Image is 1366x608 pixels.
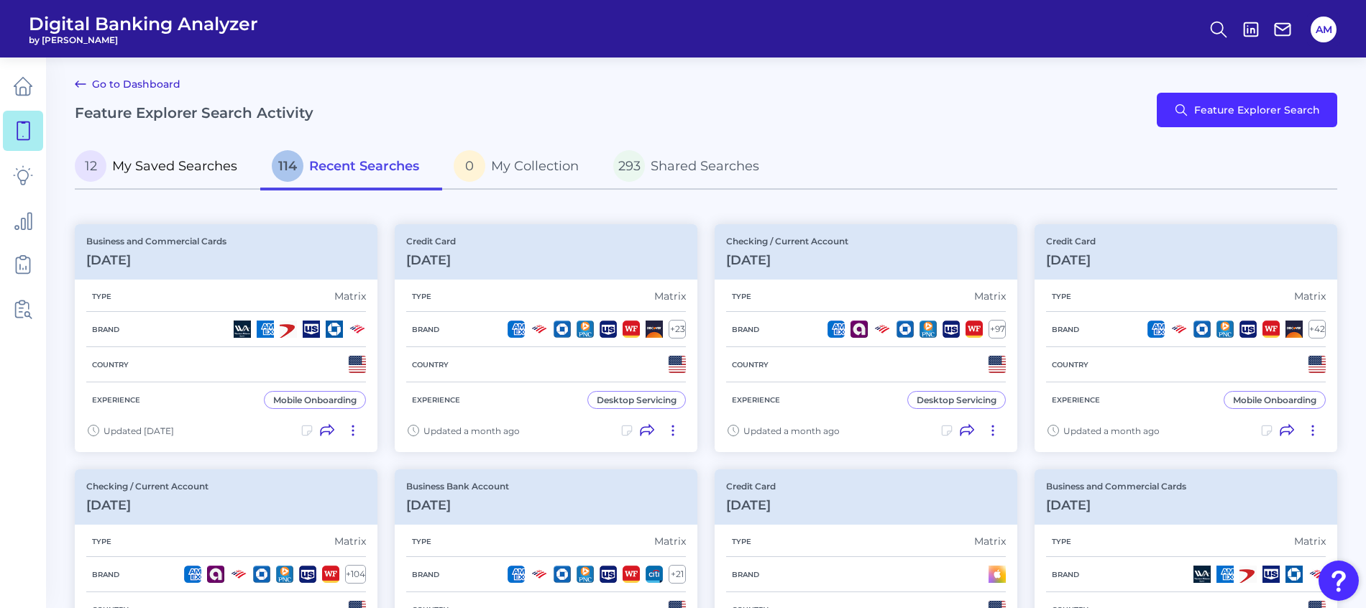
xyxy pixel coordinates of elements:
span: Feature Explorer Search [1194,104,1320,116]
h5: Brand [726,325,765,334]
div: Mobile Onboarding [1233,395,1316,405]
p: Credit Card [406,236,456,247]
p: Checking / Current Account [726,236,848,247]
h5: Type [726,292,757,301]
span: Updated a month ago [743,425,840,436]
a: 12My Saved Searches [75,144,260,190]
a: Credit Card[DATE]TypeMatrixBrand+42CountryExperienceMobile OnboardingUpdated a month ago [1035,224,1337,452]
div: Matrix [654,535,686,548]
span: 0 [454,150,485,182]
span: 293 [613,150,645,182]
h5: Country [86,360,134,369]
div: Desktop Servicing [917,395,996,405]
div: Desktop Servicing [597,395,677,405]
h3: [DATE] [726,497,776,513]
a: Credit Card[DATE]TypeMatrixBrand+23CountryExperienceDesktop ServicingUpdated a month ago [395,224,697,452]
p: Credit Card [726,481,776,492]
h5: Type [86,537,117,546]
h2: Feature Explorer Search Activity [75,104,313,121]
span: Recent Searches [309,158,419,174]
div: Matrix [334,290,366,303]
p: Business and Commercial Cards [1046,481,1186,492]
a: 0My Collection [442,144,602,190]
h3: [DATE] [406,497,509,513]
h3: [DATE] [406,252,456,268]
span: My Saved Searches [112,158,237,174]
h5: Type [726,537,757,546]
h5: Brand [1046,570,1085,579]
h5: Type [86,292,117,301]
p: Credit Card [1046,236,1096,247]
span: by [PERSON_NAME] [29,34,258,45]
p: Checking / Current Account [86,481,208,492]
h5: Country [1046,360,1094,369]
h5: Experience [406,395,466,405]
h5: Type [1046,292,1077,301]
h5: Brand [406,570,445,579]
a: Checking / Current Account[DATE]TypeMatrixBrand+97CountryExperienceDesktop ServicingUpdated a mon... [715,224,1017,452]
h3: [DATE] [86,497,208,513]
span: Updated a month ago [1063,425,1160,436]
h3: [DATE] [86,252,226,268]
h5: Brand [86,325,125,334]
span: My Collection [491,158,579,174]
div: + 42 [1308,320,1326,338]
p: Business and Commercial Cards [86,236,226,247]
button: Open Resource Center [1319,561,1359,601]
h5: Type [406,537,437,546]
h3: [DATE] [1046,252,1096,268]
div: + 21 [669,565,686,584]
div: Matrix [334,535,366,548]
span: Digital Banking Analyzer [29,13,258,34]
div: Matrix [654,290,686,303]
div: Mobile Onboarding [273,395,357,405]
h5: Brand [726,570,765,579]
h5: Type [406,292,437,301]
a: Go to Dashboard [75,75,180,93]
h5: Brand [86,570,125,579]
div: Matrix [974,290,1006,303]
h5: Country [726,360,774,369]
div: Matrix [1294,290,1326,303]
h5: Country [406,360,454,369]
h5: Brand [406,325,445,334]
a: 293Shared Searches [602,144,782,190]
span: 12 [75,150,106,182]
div: + 97 [989,320,1006,338]
button: Feature Explorer Search [1157,93,1337,127]
p: Business Bank Account [406,481,509,492]
div: + 23 [669,320,686,338]
a: 114Recent Searches [260,144,442,190]
h5: Brand [1046,325,1085,334]
h5: Experience [1046,395,1106,405]
h3: [DATE] [726,252,848,268]
span: Updated a month ago [423,425,520,436]
span: 114 [272,150,303,182]
h5: Experience [86,395,146,405]
h5: Experience [726,395,786,405]
span: Updated [DATE] [104,425,174,436]
h3: [DATE] [1046,497,1186,513]
button: AM [1311,17,1337,42]
div: Matrix [1294,535,1326,548]
div: Matrix [974,535,1006,548]
div: + 104 [345,565,366,584]
a: Business and Commercial Cards[DATE]TypeMatrixBrandCountryExperienceMobile OnboardingUpdated [DATE] [75,224,377,452]
span: Shared Searches [651,158,759,174]
h5: Type [1046,537,1077,546]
